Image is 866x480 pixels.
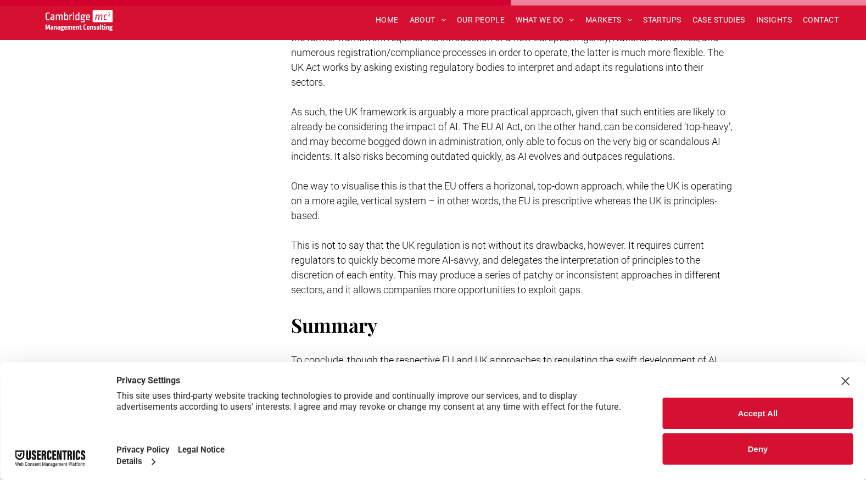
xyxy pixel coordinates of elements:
img: Go to Homepage [46,10,113,31]
span: The primary difference between the EU and UK’s respective approaches to AI regulation is that, wh... [291,17,724,88]
span: Summary [291,312,377,338]
span: This is not to say that the UK regulation is not without its drawbacks, however. It requires curr... [291,239,720,295]
span: As such, the UK framework is arguably a more practical approach, given that such entities are lik... [291,106,732,162]
a: CASE STUDIES [687,12,751,29]
a: OUR PEOPLE [451,12,510,29]
a: Your Business Transformed | Cambridge Management Consulting [46,12,113,23]
a: ABOUT [404,12,452,29]
a: HOME [370,12,404,29]
a: INSIGHTS [751,12,797,29]
a: STARTUPS [638,12,686,29]
span: To conclude, though the respective EU and UK approaches to regulating the swift development of AI... [291,354,734,440]
a: WHAT WE DO [510,12,580,29]
span: One way to visualise this is that the EU offers a horizonal, top-down approach, while the UK is o... [291,180,732,221]
a: CONTACT [797,12,844,29]
a: MARKETS [580,12,638,29]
